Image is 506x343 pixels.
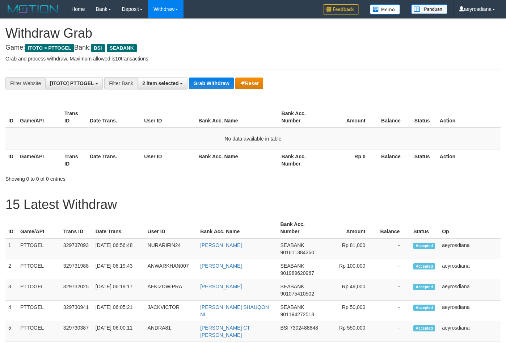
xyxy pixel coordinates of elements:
td: [DATE] 06:19:43 [93,259,145,280]
th: Balance [376,218,410,238]
div: Showing 0 to 0 of 0 entries [5,172,206,183]
td: aeyrosdiana [439,301,501,321]
td: 329732025 [60,280,93,301]
th: Balance [376,107,412,127]
th: User ID [141,150,195,170]
th: Amount [323,107,376,127]
a: [PERSON_NAME] [200,284,242,289]
th: ID [5,150,17,170]
th: User ID [145,218,198,238]
span: Copy 901989620967 to clipboard [280,270,314,276]
th: Action [437,107,501,127]
td: aeyrosdiana [439,259,501,280]
img: Button%20Memo.svg [370,4,400,14]
button: [ITOTO] PTTOGEL [45,77,103,89]
th: Status [412,150,437,170]
th: Game/API [17,218,60,238]
th: Rp 0 [323,150,376,170]
td: aeyrosdiana [439,238,501,259]
th: ID [5,107,17,127]
td: PTTOGEL [17,259,60,280]
td: PTTOGEL [17,301,60,321]
img: MOTION_logo.png [5,4,60,14]
span: SEABANK [280,304,304,310]
img: panduan.png [411,4,447,14]
td: NURARIFIN24 [145,238,198,259]
th: Date Trans. [87,150,141,170]
strong: 10 [115,56,121,62]
span: BSI [280,325,288,331]
th: Game/API [17,150,62,170]
th: Bank Acc. Name [195,150,278,170]
td: 3 [5,280,17,301]
span: SEABANK [280,263,304,269]
td: aeyrosdiana [439,321,501,342]
th: ID [5,218,17,238]
span: SEABANK [107,44,137,52]
td: Rp 100,000 [325,259,376,280]
h4: Game: Bank: [5,44,501,51]
td: PTTOGEL [17,280,60,301]
span: Copy 901611384360 to clipboard [280,250,314,255]
span: Copy 901075410502 to clipboard [280,291,314,297]
td: 4 [5,301,17,321]
th: Status [410,218,439,238]
a: [PERSON_NAME] SHAUQON NI [200,304,269,317]
span: Accepted [413,325,435,331]
td: - [376,280,410,301]
span: 2 item selected [142,80,178,86]
th: Bank Acc. Number [279,107,323,127]
span: BSI [91,44,105,52]
td: [DATE] 06:56:48 [93,238,145,259]
th: Game/API [17,107,62,127]
span: SEABANK [280,242,304,248]
td: 329730387 [60,321,93,342]
a: [PERSON_NAME] CT [PERSON_NAME] [200,325,250,338]
span: Accepted [413,305,435,311]
h1: Withdraw Grab [5,26,501,41]
span: [ITOTO] PTTOGEL [50,80,94,86]
button: Grab Withdraw [189,78,233,89]
h1: 15 Latest Withdraw [5,197,501,212]
span: Accepted [413,243,435,249]
td: PTTOGEL [17,321,60,342]
span: Copy 901194272518 to clipboard [280,311,314,317]
td: 329737093 [60,238,93,259]
td: Rp 550,000 [325,321,376,342]
td: 2 [5,259,17,280]
p: Grab and process withdraw. Maximum allowed is transactions. [5,55,501,62]
div: Filter Bank [104,77,138,89]
th: Balance [376,150,412,170]
td: PTTOGEL [17,238,60,259]
td: ANDRA81 [145,321,198,342]
td: [DATE] 06:05:21 [93,301,145,321]
a: [PERSON_NAME] [200,263,242,269]
th: Status [412,107,437,127]
span: Accepted [413,263,435,269]
a: [PERSON_NAME] [200,242,242,248]
th: Trans ID [62,150,87,170]
th: Trans ID [62,107,87,127]
th: User ID [141,107,195,127]
th: Trans ID [60,218,93,238]
td: [DATE] 06:19:17 [93,280,145,301]
td: - [376,259,410,280]
th: Bank Acc. Name [197,218,277,238]
span: Accepted [413,284,435,290]
th: Bank Acc. Number [277,218,325,238]
td: No data available in table [5,127,501,150]
th: Bank Acc. Name [195,107,278,127]
td: Rp 50,000 [325,301,376,321]
td: - [376,301,410,321]
th: Amount [325,218,376,238]
th: Date Trans. [93,218,145,238]
td: Rp 81,000 [325,238,376,259]
td: aeyrosdiana [439,280,501,301]
button: 2 item selected [138,77,187,89]
img: Feedback.jpg [323,4,359,14]
th: Date Trans. [87,107,141,127]
td: Rp 49,000 [325,280,376,301]
td: - [376,238,410,259]
span: ITOTO > PTTOGEL [25,44,74,52]
th: Action [437,150,501,170]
